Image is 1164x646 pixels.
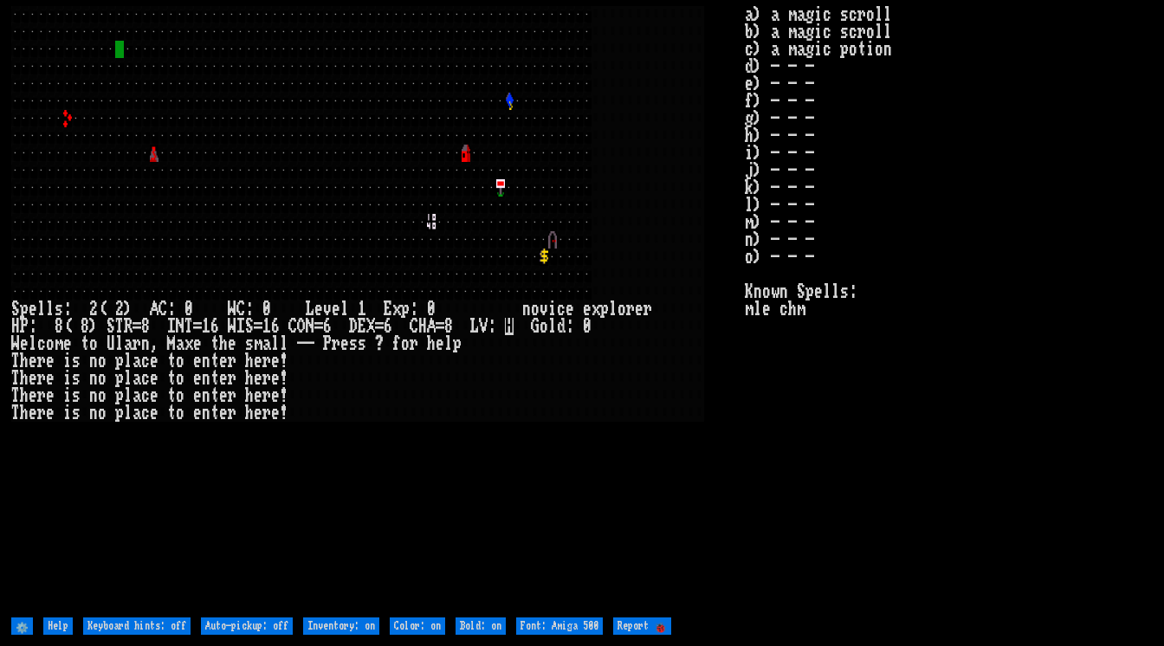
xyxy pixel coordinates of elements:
div: n [89,370,98,387]
div: ( [98,300,107,318]
div: c [141,370,150,387]
div: C [158,300,167,318]
div: i [63,404,72,422]
div: c [141,404,150,422]
div: n [89,404,98,422]
div: = [133,318,141,335]
div: = [193,318,202,335]
div: l [271,335,280,352]
div: h [245,370,254,387]
div: h [245,352,254,370]
div: : [29,318,37,335]
div: n [202,370,210,387]
input: Inventory: on [303,617,379,635]
div: e [193,387,202,404]
div: r [37,387,46,404]
div: ! [280,370,288,387]
div: l [46,300,55,318]
div: e [193,335,202,352]
div: m [55,335,63,352]
div: h [219,335,228,352]
div: r [410,335,418,352]
div: 1 [358,300,366,318]
div: n [202,404,210,422]
div: , [150,335,158,352]
div: t [210,335,219,352]
div: o [618,300,626,318]
div: s [72,352,81,370]
div: P [20,318,29,335]
div: e [219,352,228,370]
div: i [63,387,72,404]
div: h [20,404,29,422]
div: ) [89,318,98,335]
div: e [254,404,262,422]
div: e [150,387,158,404]
div: e [583,300,592,318]
div: 6 [323,318,332,335]
div: p [115,352,124,370]
div: l [37,300,46,318]
div: e [228,335,236,352]
div: 8 [444,318,453,335]
div: e [271,387,280,404]
div: a [262,335,271,352]
div: r [332,335,340,352]
div: r [626,300,635,318]
div: t [81,335,89,352]
div: I [167,318,176,335]
div: a [176,335,184,352]
div: n [202,352,210,370]
div: m [254,335,262,352]
div: a [133,387,141,404]
stats: a) a magic scroll b) a magic scroll c) a magic potion d) - - - e) - - - f) - - - g) - - - h) - - ... [745,6,1152,613]
div: v [540,300,548,318]
div: e [29,370,37,387]
div: : [410,300,418,318]
input: Report 🐞 [613,617,671,635]
div: e [193,352,202,370]
div: e [340,335,349,352]
div: e [219,370,228,387]
div: 2 [89,300,98,318]
div: = [375,318,384,335]
div: h [245,404,254,422]
div: e [271,404,280,422]
div: e [46,370,55,387]
div: T [11,404,20,422]
div: c [141,387,150,404]
div: s [72,404,81,422]
div: l [115,335,124,352]
div: l [444,335,453,352]
div: C [410,318,418,335]
div: e [566,300,574,318]
div: o [176,370,184,387]
div: o [176,404,184,422]
div: o [540,318,548,335]
div: T [11,352,20,370]
div: l [124,387,133,404]
div: 0 [184,300,193,318]
div: e [29,387,37,404]
div: r [37,370,46,387]
div: e [271,370,280,387]
div: : [566,318,574,335]
div: e [20,335,29,352]
div: H [418,318,427,335]
div: s [349,335,358,352]
div: ( [63,318,72,335]
div: v [323,300,332,318]
div: x [592,300,600,318]
div: ) [124,300,133,318]
div: ! [280,404,288,422]
div: e [635,300,643,318]
div: - [297,335,306,352]
div: x [392,300,401,318]
div: 8 [55,318,63,335]
div: e [150,352,158,370]
div: c [557,300,566,318]
div: n [89,387,98,404]
div: X [366,318,375,335]
div: L [470,318,479,335]
div: l [124,370,133,387]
